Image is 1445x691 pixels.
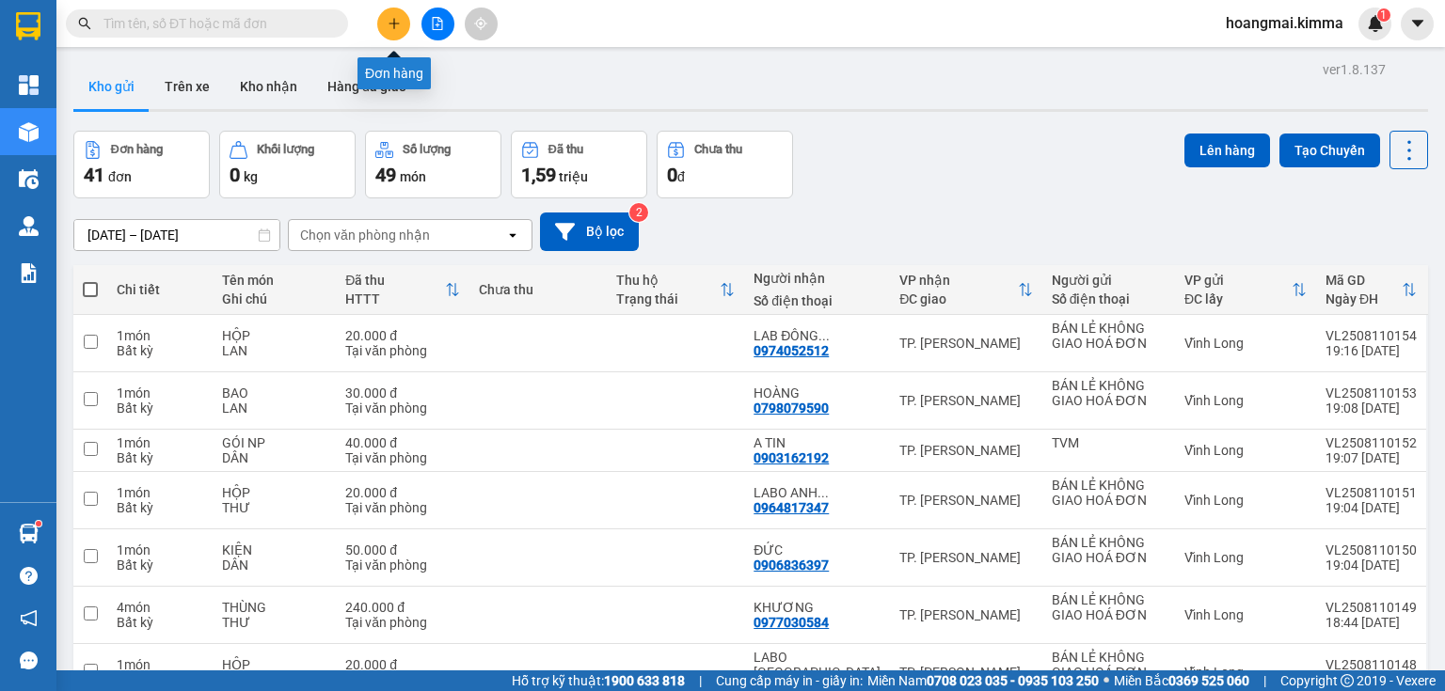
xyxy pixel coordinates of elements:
div: TP. [PERSON_NAME] [899,665,1032,680]
div: TP. [PERSON_NAME] [899,336,1032,351]
div: TP. [PERSON_NAME] [899,493,1032,508]
div: Tại văn phòng [345,400,459,416]
div: Chi tiết [117,282,203,297]
button: Số lượng49món [365,131,501,198]
div: 20.000 đ [345,328,459,343]
div: Thu hộ [616,273,720,288]
div: BÁN LẺ KHÔNG GIAO HOÁ ĐƠN [1052,321,1166,351]
th: Toggle SortBy [890,265,1041,315]
div: Ngày ĐH [1326,291,1402,306]
div: Đã thu [345,273,444,288]
div: 40.000 đ [345,435,459,450]
button: Trên xe [150,64,225,109]
div: 1 món [117,542,203,558]
div: 1 món [117,328,203,343]
button: aim [465,8,498,40]
div: Ghi chú [222,291,326,306]
span: ... [818,485,829,500]
span: 1,59 [521,164,556,186]
div: Tại văn phòng [345,500,459,515]
span: message [20,652,38,669]
strong: 0369 525 060 [1168,673,1249,688]
div: 30.000 đ [345,385,459,400]
span: Miền Nam [867,670,1099,691]
div: VL2508110152 [1326,435,1417,450]
div: 20.000 đ [345,485,459,500]
div: Người nhận [754,271,881,286]
div: Chưa thu [694,143,742,156]
div: THƯ [222,615,326,630]
div: Tại văn phòng [345,343,459,358]
div: Tại văn phòng [345,615,459,630]
div: VP nhận [899,273,1017,288]
div: Bất kỳ [117,343,203,358]
span: plus [388,17,401,30]
div: 19:04 [DATE] [1326,500,1417,515]
sup: 1 [1377,8,1390,22]
div: 4 món [117,600,203,615]
div: 0974052512 [754,343,829,358]
div: VL2508110154 [1326,328,1417,343]
div: LAN [222,343,326,358]
img: warehouse-icon [19,524,39,543]
div: Tên món [222,273,326,288]
div: Tại văn phòng [345,558,459,573]
button: Lên hàng [1184,133,1270,167]
div: Bất kỳ [117,558,203,573]
div: 240.000 đ [345,600,459,615]
div: TP. [PERSON_NAME] [899,393,1032,408]
div: Đã thu [548,143,583,156]
div: LAN [222,400,326,416]
img: dashboard-icon [19,75,39,95]
th: Toggle SortBy [1175,265,1316,315]
div: 50.000 đ [345,542,459,558]
button: Đã thu1,59 triệu [511,131,647,198]
button: Tạo Chuyến [1279,133,1380,167]
div: Bất kỳ [117,400,203,416]
div: 1 món [117,485,203,500]
div: THƯ [222,500,326,515]
input: Select a date range. [74,220,279,250]
div: GÓI NP [222,435,326,450]
div: 0798079590 [754,400,829,416]
div: 1 món [117,385,203,400]
div: VL2508110150 [1326,542,1417,558]
th: Toggle SortBy [1316,265,1426,315]
strong: 1900 633 818 [604,673,685,688]
div: Số điện thoại [1052,291,1166,306]
button: Khối lượng0kg [219,131,356,198]
input: Tìm tên, số ĐT hoặc mã đơn [103,13,326,34]
div: LAB ĐÔNG PHƯƠNG [754,328,881,343]
button: caret-down [1401,8,1434,40]
div: VL2508110153 [1326,385,1417,400]
div: Vĩnh Long [1184,665,1307,680]
span: 1 [1380,8,1387,22]
span: hoangmai.kimma [1211,11,1358,35]
div: VL2508110149 [1326,600,1417,615]
div: Trạng thái [616,291,720,306]
div: Chưa thu [479,282,597,297]
div: HỘP [222,657,326,672]
div: HỘP [222,485,326,500]
button: Kho gửi [73,64,150,109]
div: ver 1.8.137 [1323,59,1386,80]
button: Kho nhận [225,64,312,109]
div: VL2508110151 [1326,485,1417,500]
div: LABO ANH KHOA [754,485,881,500]
div: Tại văn phòng [345,450,459,465]
div: Vĩnh Long [1184,550,1307,565]
span: 41 [84,164,104,186]
div: BÁN LẺ KHÔNG GIAO HOÁ ĐƠN [1052,378,1166,408]
div: Chọn văn phòng nhận [300,226,430,244]
span: đơn [108,169,132,184]
div: BÁN LẺ KHÔNG GIAO HOÁ ĐƠN [1052,535,1166,565]
div: 19:04 [DATE] [1326,558,1417,573]
div: 20.000 đ [345,657,459,672]
div: Đơn hàng [111,143,163,156]
div: 1 món [117,435,203,450]
div: Bất kỳ [117,615,203,630]
div: 1 món [117,657,203,672]
div: TVM [1052,435,1166,450]
button: file-add [421,8,454,40]
span: đ [677,169,685,184]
